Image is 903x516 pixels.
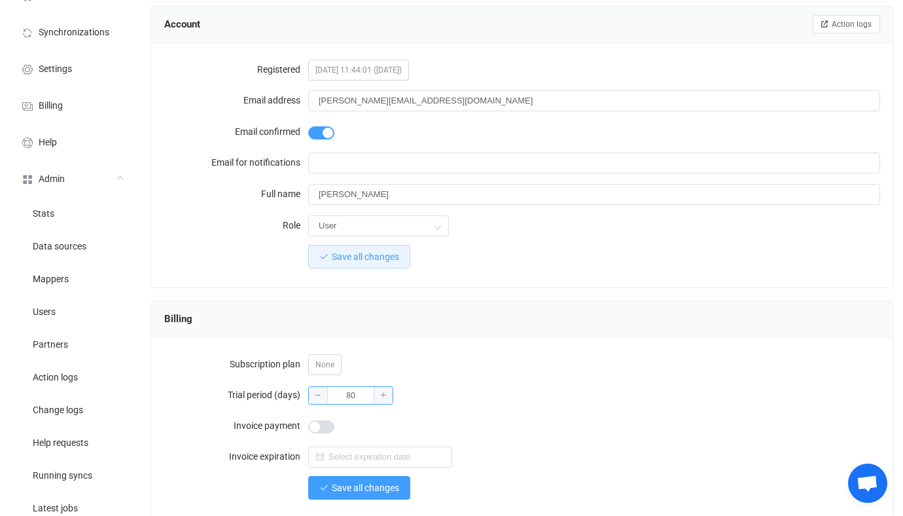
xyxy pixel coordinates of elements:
span: None [308,354,342,375]
input: Select expiration date [308,447,452,468]
a: Synchronizations [7,13,137,50]
a: Settings [7,50,137,86]
button: Save all changes [308,476,410,500]
a: Billing [7,86,137,123]
span: Action logs [33,373,78,383]
a: Change logs [7,393,137,426]
a: Running syncs [7,458,137,491]
div: Open chat [848,464,887,503]
button: Action logs [813,15,880,33]
label: Trial period (days) [164,382,308,408]
a: Users [7,295,137,327]
label: Email address [164,87,308,113]
a: Help [7,123,137,160]
span: Settings [39,64,72,75]
span: [DATE] 11:44:01 ([DATE]) [308,60,409,81]
span: Partners [33,340,68,350]
input: Select role [308,215,449,236]
span: Running syncs [33,471,92,481]
span: Help [39,138,57,148]
button: Save all changes [308,245,410,268]
span: Help requests [33,438,88,449]
label: Subscription plan [164,351,308,377]
span: Save all changes [332,251,399,262]
span: Billing [39,101,63,111]
span: Users [33,307,56,318]
a: Data sources [7,229,137,262]
label: Email confirmed [164,119,308,145]
span: Save all changes [332,483,399,493]
span: Account [164,14,200,34]
label: Registered [164,56,308,83]
span: Synchronizations [39,28,109,38]
a: Action logs [7,360,137,393]
span: Billing [164,309,192,329]
label: Full name [164,181,308,207]
label: Email for notifications [164,149,308,175]
a: Help requests [7,426,137,458]
span: Latest jobs [33,504,78,514]
span: Admin [39,174,65,185]
label: Invoice expiration [164,443,308,470]
a: Partners [7,327,137,360]
label: Invoice payment [164,413,308,439]
span: Data sources [33,242,86,252]
span: Stats [33,209,54,219]
a: Stats [7,196,137,229]
span: Mappers [33,274,69,285]
span: Change logs [33,405,83,416]
a: Mappers [7,262,137,295]
span: Action logs [832,20,872,29]
label: Role [164,212,308,238]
